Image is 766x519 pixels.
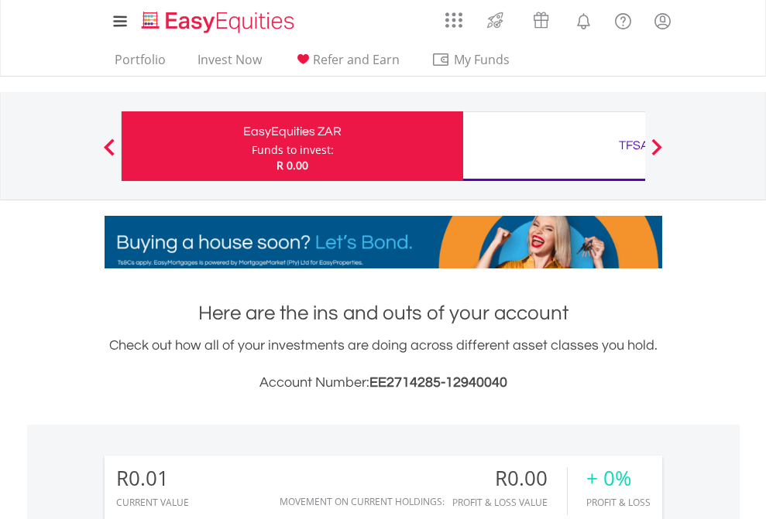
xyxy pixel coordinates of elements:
[603,4,643,35] a: FAQ's and Support
[641,146,672,162] button: Next
[586,497,651,507] div: Profit & Loss
[313,51,400,68] span: Refer and Earn
[105,335,662,394] div: Check out how all of your investments are doing across different asset classes you hold.
[435,4,472,29] a: AppsGrid
[528,8,554,32] img: vouchers-v2.svg
[131,121,454,142] div: EasyEquities ZAR
[94,146,125,162] button: Previous
[252,142,334,158] div: Funds to invest:
[280,497,445,507] div: Movement on Current Holdings:
[191,52,268,76] a: Invest Now
[452,497,567,507] div: Profit & Loss Value
[136,4,301,35] a: Home page
[116,467,189,490] div: R0.01
[643,4,682,38] a: My Profile
[445,12,462,29] img: grid-menu-icon.svg
[483,8,508,32] img: thrive-v2.svg
[369,375,507,390] span: EE2714285-12940040
[105,216,662,268] img: EasyMortage Promotion Banner
[431,50,533,70] span: My Funds
[287,52,406,76] a: Refer and Earn
[139,9,301,35] img: EasyEquities_Logo.png
[105,372,662,394] h3: Account Number:
[518,4,564,32] a: Vouchers
[586,467,651,490] div: + 0%
[564,4,603,35] a: Notifications
[116,497,189,507] div: CURRENT VALUE
[108,52,172,76] a: Portfolio
[277,158,308,172] span: R 0.00
[452,467,567,490] div: R0.00
[105,299,662,327] h1: Here are the ins and outs of your account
